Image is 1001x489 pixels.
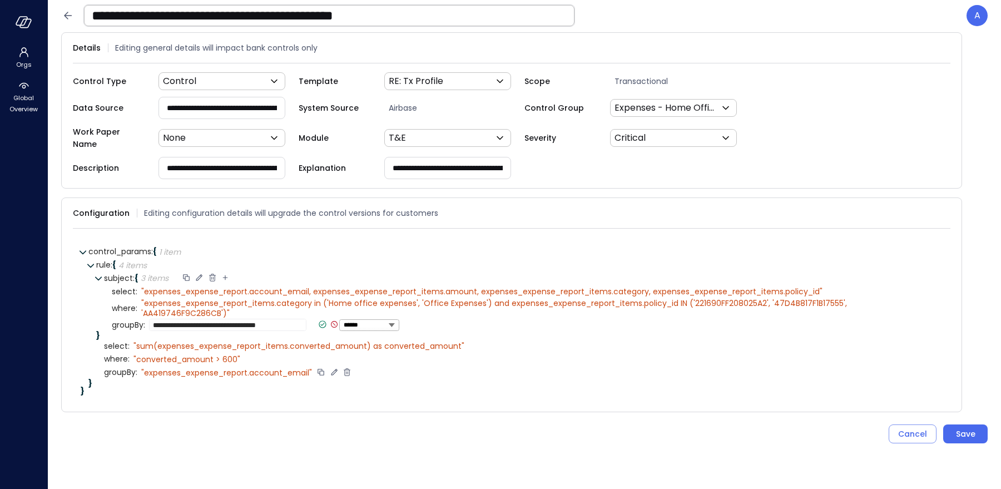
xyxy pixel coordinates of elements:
[299,75,371,87] span: Template
[524,102,597,114] span: Control Group
[141,298,903,318] div: " expenses_expense_report_items.category in ('Home office expenses', 'Office Expenses') and expen...
[141,274,169,282] div: 3 items
[96,259,112,270] span: rule
[389,75,443,88] p: RE: Tx Profile
[163,75,196,88] p: Control
[163,131,186,145] p: None
[88,246,153,257] span: control_params
[299,132,371,144] span: Module
[389,131,406,145] p: T&E
[133,273,135,284] span: :
[133,354,240,364] div: " converted_amount > 600"
[104,273,135,284] span: subject
[104,342,130,350] span: select
[96,332,943,339] div: }
[104,368,137,377] span: groupBy
[88,379,943,387] div: }
[112,321,145,329] span: groupBy
[115,42,318,54] span: Editing general details will impact bank controls only
[104,355,130,363] span: where
[159,248,181,256] div: 1 item
[524,132,597,144] span: Severity
[956,427,975,441] div: Save
[898,427,927,441] div: Cancel
[133,341,464,351] div: " sum(expenses_expense_report_items.converted_amount) as converted_amount"
[128,340,130,352] span: :
[384,102,524,114] span: Airbase
[615,131,646,145] p: Critical
[73,102,145,114] span: Data Source
[73,207,130,219] span: Configuration
[2,45,45,71] div: Orgs
[118,261,147,269] div: 4 items
[2,78,45,116] div: Global Overview
[615,101,719,115] p: Expenses - Home Office
[889,424,936,443] button: Cancel
[112,304,137,313] span: where
[151,246,153,257] span: :
[135,273,138,284] span: {
[73,162,145,174] span: Description
[73,42,101,54] span: Details
[144,207,438,219] span: Editing configuration details will upgrade the control versions for customers
[141,287,822,297] div: " expenses_expense_report.account_email, expenses_expense_report_items.amount, expenses_expense_r...
[112,259,116,270] span: {
[524,75,597,87] span: Scope
[73,75,145,87] span: Control Type
[16,59,32,70] span: Orgs
[967,5,988,26] div: Avi Brandwain
[136,367,137,378] span: :
[112,288,137,296] span: select
[81,387,943,395] div: }
[943,424,988,443] button: Save
[974,9,980,22] p: A
[143,319,145,330] span: :
[610,75,750,87] span: Transactional
[111,259,112,270] span: :
[7,92,41,115] span: Global Overview
[136,303,137,314] span: :
[136,286,137,297] span: :
[128,353,130,364] span: :
[299,102,371,114] span: System Source
[153,246,157,257] span: {
[73,126,145,150] span: Work Paper Name
[141,368,312,378] div: " expenses_expense_report.account_email"
[299,162,371,174] span: Explanation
